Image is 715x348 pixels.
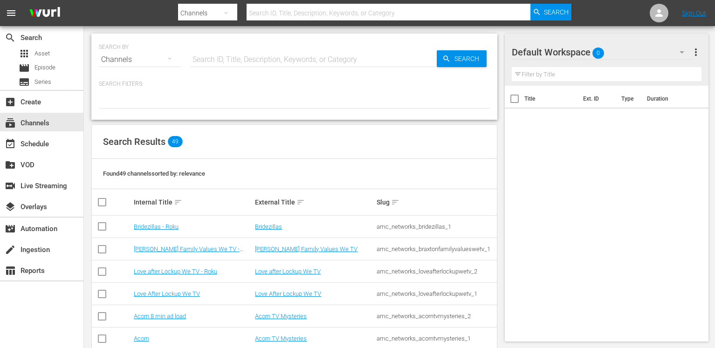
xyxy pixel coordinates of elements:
[524,86,578,112] th: Title
[134,290,200,297] a: Love After Lockup We TV
[451,50,487,67] span: Search
[134,313,186,320] a: Acorn 8 min ad load
[512,39,694,65] div: Default Workspace
[5,244,16,255] span: Ingestion
[255,313,307,320] a: Acorn TV Mysteries
[530,4,571,20] button: Search
[391,198,399,206] span: sort
[682,9,706,17] a: Sign Out
[255,223,282,230] a: Bridezillas
[103,170,205,177] span: Found 49 channels sorted by: relevance
[255,335,307,342] a: Acorn TV Mysteries
[5,138,16,150] span: Schedule
[174,198,182,206] span: sort
[5,96,16,108] span: Create
[377,268,495,275] div: amc_networks_loveafterlockupwetv_2
[34,63,55,72] span: Episode
[103,136,165,147] span: Search Results
[6,7,17,19] span: menu
[99,47,181,73] div: Channels
[641,86,697,112] th: Duration
[134,197,253,208] div: Internal Title
[5,117,16,129] span: Channels
[255,246,357,252] a: [PERSON_NAME] Family Values We TV
[255,290,321,297] a: Love After Lockup We TV
[377,246,495,252] div: amc_networks_braxtonfamilyvalueswetv_1
[616,86,641,112] th: Type
[577,86,616,112] th: Ext. ID
[134,335,149,342] a: Acorn
[134,268,217,275] a: Love after Lockup We TV - Roku
[134,246,243,259] a: [PERSON_NAME] Family Values We TV - Roku
[5,223,16,234] span: Automation
[19,48,30,59] span: Asset
[34,49,50,58] span: Asset
[19,62,30,74] span: Episode
[377,335,495,342] div: amc_networks_acorntvmysteries_1
[5,265,16,276] span: Reports
[377,197,495,208] div: Slug
[296,198,305,206] span: sort
[437,50,487,67] button: Search
[5,32,16,43] span: Search
[690,47,701,58] span: more_vert
[377,290,495,297] div: amc_networks_loveafterlockupwetv_1
[592,43,604,63] span: 0
[34,77,51,87] span: Series
[377,223,495,230] div: amc_networks_bridezillas_1
[5,159,16,171] span: create_new_folder
[5,201,16,212] span: Overlays
[255,268,321,275] a: Love after Lockup We TV
[19,76,30,88] span: Series
[690,41,701,63] button: more_vert
[5,180,16,191] span: Live Streaming
[255,197,374,208] div: External Title
[544,4,569,20] span: Search
[377,313,495,320] div: amc_networks_acorntvmysteries_2
[99,80,490,88] p: Search Filters:
[134,223,179,230] a: Bridezillas - Roku
[22,2,67,24] img: ans4CAIJ8jUAAAAAAAAAAAAAAAAAAAAAAAAgQb4GAAAAAAAAAAAAAAAAAAAAAAAAJMjXAAAAAAAAAAAAAAAAAAAAAAAAgAT5G...
[168,136,183,147] span: 49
